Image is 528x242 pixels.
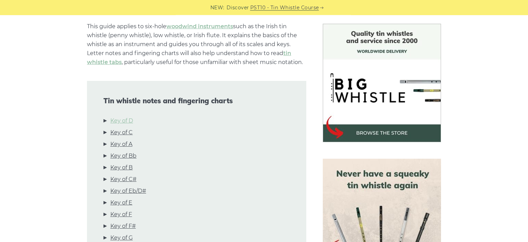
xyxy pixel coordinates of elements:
span: Discover [227,4,249,12]
a: Key of F# [110,222,136,231]
p: This guide applies to six-hole such as the Irish tin whistle (penny whistle), low whistle, or Iri... [87,22,306,67]
a: Key of E [110,198,132,207]
a: woodwind instruments [166,23,233,30]
a: Key of Bb [110,151,136,160]
a: PST10 - Tin Whistle Course [250,4,319,12]
a: Key of C# [110,175,136,184]
span: Tin whistle notes and fingering charts [103,97,290,105]
img: BigWhistle Tin Whistle Store [323,24,441,142]
a: Key of Eb/D# [110,187,146,196]
span: NEW: [210,4,224,12]
a: Key of C [110,128,133,137]
a: Key of A [110,140,132,149]
a: Key of F [110,210,132,219]
a: Key of D [110,116,133,125]
a: Key of B [110,163,133,172]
